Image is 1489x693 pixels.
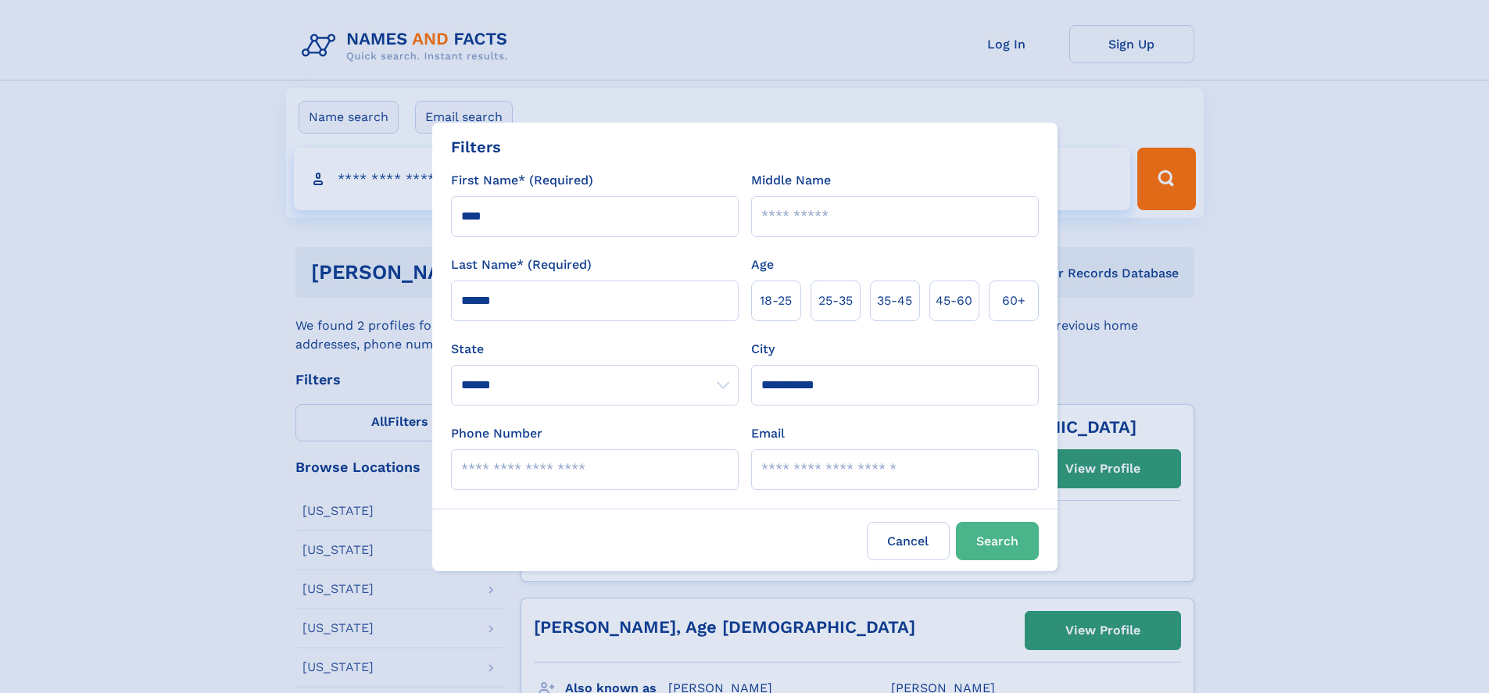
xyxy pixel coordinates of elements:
[818,291,853,310] span: 25‑35
[451,255,592,274] label: Last Name* (Required)
[956,522,1039,560] button: Search
[751,171,831,190] label: Middle Name
[760,291,792,310] span: 18‑25
[451,424,542,443] label: Phone Number
[451,135,501,159] div: Filters
[751,424,785,443] label: Email
[751,340,775,359] label: City
[751,255,774,274] label: Age
[877,291,912,310] span: 35‑45
[1002,291,1025,310] span: 60+
[451,340,739,359] label: State
[867,522,950,560] label: Cancel
[451,171,593,190] label: First Name* (Required)
[936,291,972,310] span: 45‑60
